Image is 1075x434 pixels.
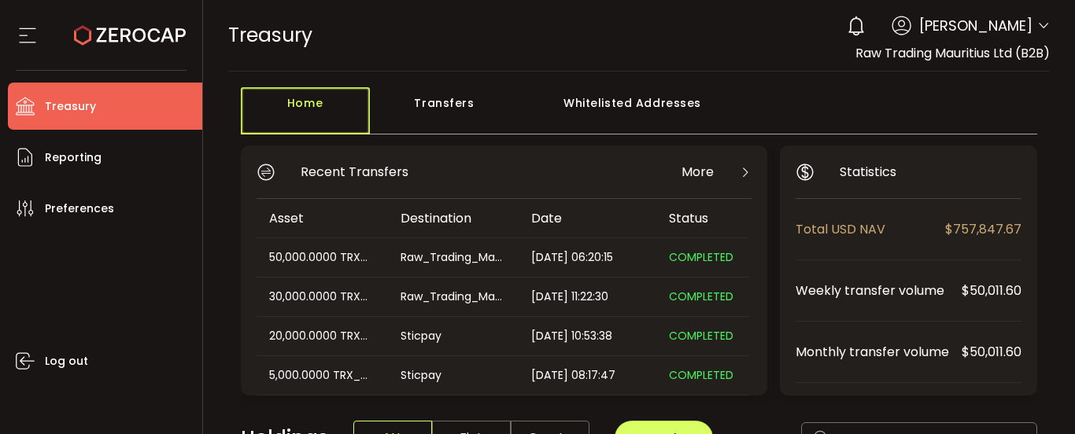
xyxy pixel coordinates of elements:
[519,248,656,267] div: [DATE] 06:20:15
[796,281,962,300] span: Weekly transfer volume
[45,146,102,169] span: Reporting
[257,327,386,345] div: 20,000.0000 TRX_USDT_S2UZ
[388,327,517,345] div: Sticpay
[257,209,388,227] div: Asset
[257,366,386,384] div: 5,000.0000 TRX_USDT_S2UZ
[519,366,656,384] div: [DATE] 08:17:47
[388,288,517,306] div: Raw_Trading_Mauritius_Dolphin_Wallet_USDT
[388,248,517,267] div: Raw_Trading_Mauritius_Dolphin_Wallet_USDT
[519,288,656,306] div: [DATE] 11:22:30
[45,350,88,373] span: Log out
[370,87,519,134] div: Transfers
[241,87,370,134] div: Home
[796,342,962,362] span: Monthly transfer volume
[919,15,1033,36] span: [PERSON_NAME]
[519,209,656,227] div: Date
[656,209,749,227] div: Status
[45,197,114,220] span: Preferences
[669,328,733,344] span: COMPLETED
[669,249,733,265] span: COMPLETED
[228,21,312,49] span: Treasury
[669,289,733,304] span: COMPLETED
[388,209,519,227] div: Destination
[945,219,1021,239] span: $757,847.67
[669,367,733,383] span: COMPLETED
[855,44,1050,62] span: Raw Trading Mauritius Ltd (B2B)
[519,87,746,134] div: Whitelisted Addresses
[840,162,896,182] span: Statistics
[892,264,1075,434] iframe: Chat Widget
[388,366,517,384] div: Sticpay
[45,95,96,118] span: Treasury
[796,219,945,239] span: Total USD NAV
[682,162,714,182] span: More
[257,248,386,267] div: 50,000.0000 TRX_USDT_S2UZ
[519,327,656,345] div: [DATE] 10:53:38
[257,288,386,306] div: 30,000.0000 TRX_USDT_S2UZ
[301,162,408,182] span: Recent Transfers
